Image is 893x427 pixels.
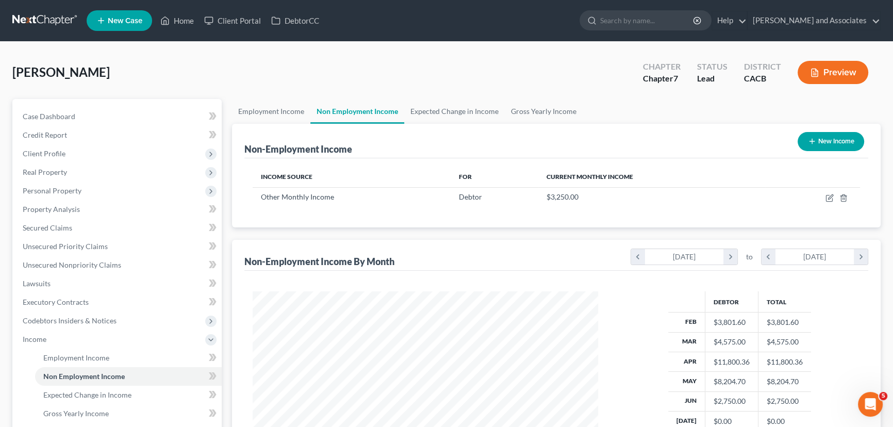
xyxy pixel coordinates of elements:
[673,73,678,83] span: 7
[858,392,883,417] iframe: Intercom live chat
[712,11,747,30] a: Help
[35,367,222,386] a: Non Employment Income
[23,168,67,176] span: Real Property
[244,255,394,268] div: Non-Employment Income By Month
[23,186,81,195] span: Personal Property
[547,173,633,180] span: Current Monthly Income
[879,392,887,400] span: 5
[459,192,482,201] span: Debtor
[35,349,222,367] a: Employment Income
[23,316,117,325] span: Codebtors Insiders & Notices
[668,391,705,411] th: Jun
[744,61,781,73] div: District
[775,249,854,265] div: [DATE]
[23,205,80,213] span: Property Analysis
[723,249,737,265] i: chevron_right
[35,404,222,423] a: Gross Yearly Income
[714,317,750,327] div: $3,801.60
[23,298,89,306] span: Executory Contracts
[746,252,753,262] span: to
[14,126,222,144] a: Credit Report
[668,313,705,332] th: Feb
[23,260,121,269] span: Unsecured Nonpriority Claims
[43,409,109,418] span: Gross Yearly Income
[23,149,65,158] span: Client Profile
[714,396,750,406] div: $2,750.00
[43,353,109,362] span: Employment Income
[23,335,46,343] span: Income
[798,132,864,151] button: New Income
[23,223,72,232] span: Secured Claims
[23,279,51,288] span: Lawsuits
[714,416,750,426] div: $0.00
[23,130,67,139] span: Credit Report
[35,386,222,404] a: Expected Change in Income
[762,249,775,265] i: chevron_left
[600,11,694,30] input: Search by name...
[758,372,811,391] td: $8,204.70
[758,291,811,312] th: Total
[14,107,222,126] a: Case Dashboard
[547,192,578,201] span: $3,250.00
[643,73,681,85] div: Chapter
[854,249,868,265] i: chevron_right
[714,357,750,367] div: $11,800.36
[14,274,222,293] a: Lawsuits
[404,99,505,124] a: Expected Change in Income
[310,99,404,124] a: Non Employment Income
[668,372,705,391] th: May
[14,200,222,219] a: Property Analysis
[244,143,352,155] div: Non-Employment Income
[14,237,222,256] a: Unsecured Priority Claims
[758,352,811,371] td: $11,800.36
[748,11,880,30] a: [PERSON_NAME] and Associates
[744,73,781,85] div: CACB
[459,173,472,180] span: For
[43,390,131,399] span: Expected Change in Income
[232,99,310,124] a: Employment Income
[705,291,758,312] th: Debtor
[199,11,266,30] a: Client Portal
[714,376,750,387] div: $8,204.70
[758,313,811,332] td: $3,801.60
[261,192,334,201] span: Other Monthly Income
[714,337,750,347] div: $4,575.00
[631,249,645,265] i: chevron_left
[505,99,583,124] a: Gross Yearly Income
[23,112,75,121] span: Case Dashboard
[261,173,312,180] span: Income Source
[668,352,705,371] th: Apr
[14,256,222,274] a: Unsecured Nonpriority Claims
[43,372,125,381] span: Non Employment Income
[14,219,222,237] a: Secured Claims
[266,11,324,30] a: DebtorCC
[108,17,142,25] span: New Case
[14,293,222,311] a: Executory Contracts
[758,332,811,352] td: $4,575.00
[798,61,868,84] button: Preview
[697,73,727,85] div: Lead
[645,249,724,265] div: [DATE]
[758,391,811,411] td: $2,750.00
[12,64,110,79] span: [PERSON_NAME]
[668,332,705,352] th: Mar
[155,11,199,30] a: Home
[643,61,681,73] div: Chapter
[697,61,727,73] div: Status
[23,242,108,251] span: Unsecured Priority Claims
